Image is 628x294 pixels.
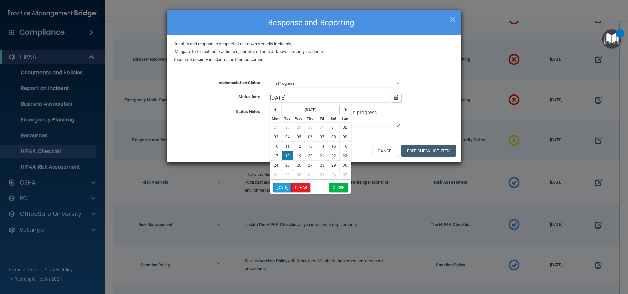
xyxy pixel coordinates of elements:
[339,141,351,151] button: 16
[297,154,301,158] span: 19
[297,173,301,177] span: 03
[316,170,327,179] button: 05
[308,154,313,158] span: 20
[316,122,327,132] button: 31
[285,144,290,149] span: 11
[328,151,339,160] button: 22
[619,33,621,42] div: 1
[218,80,260,85] b: Implementation Status
[274,154,278,158] span: 17
[331,173,336,177] span: 06
[328,170,339,179] button: 06
[293,122,305,132] button: 29
[293,132,305,141] button: 05
[343,125,347,130] span: 02
[172,15,456,30] h4: Response and Reporting
[339,170,351,179] button: 07
[297,163,301,168] span: 26
[270,170,282,179] button: 01
[305,170,316,179] button: 04
[238,94,260,99] b: Status Date
[307,116,314,121] small: Thursday
[308,163,313,168] span: 27
[320,125,324,130] span: 31
[343,163,347,168] span: 30
[328,160,339,170] button: 29
[331,116,336,121] small: Saturday
[331,154,336,158] span: 22
[329,183,348,192] button: Close
[273,183,292,192] button: [DATE]
[282,170,293,179] button: 02
[305,151,316,160] button: 20
[320,144,324,149] span: 14
[285,173,290,177] span: 02
[328,132,339,141] button: 08
[320,116,324,121] small: Friday
[274,125,278,130] span: 27
[293,141,305,151] button: 12
[316,160,327,170] button: 28
[331,125,336,130] span: 01
[339,132,351,141] button: 09
[167,40,461,64] div: - Identify and respond to suspected or known security incidents; - Mitigate, to the extend practi...
[343,144,347,149] span: 16
[320,173,324,177] span: 05
[316,141,327,151] button: 14
[270,132,282,141] button: 03
[282,151,293,160] button: 18
[270,141,282,151] button: 10
[274,144,278,149] span: 10
[331,163,336,168] span: 29
[285,125,290,130] span: 28
[282,160,293,170] button: 25
[343,173,347,177] span: 07
[295,116,303,121] small: Wednesday
[291,183,310,192] button: Clear
[270,160,282,170] button: 24
[274,163,278,168] span: 24
[305,108,317,112] strong: [DATE]
[328,122,339,132] button: 01
[285,135,290,139] span: 04
[308,144,313,149] span: 13
[285,163,290,168] span: 25
[339,151,351,160] button: 23
[331,135,336,139] span: 08
[602,29,621,49] button: Open Resource Center, 1 new notification
[316,132,327,141] button: 07
[372,145,399,157] button: Cancel
[293,160,305,170] button: 26
[328,141,339,151] button: 15
[450,12,456,25] span: ×
[320,163,324,168] span: 28
[270,122,282,132] button: 27
[339,160,351,170] button: 30
[293,170,305,179] button: 03
[341,116,348,121] small: Sunday
[297,135,301,139] span: 05
[316,151,327,160] button: 21
[297,125,301,130] span: 29
[282,122,293,132] button: 28
[320,135,324,139] span: 07
[305,132,316,141] button: 06
[305,160,316,170] button: 27
[274,135,278,139] span: 03
[339,122,351,132] button: 02
[343,135,347,139] span: 09
[305,122,316,132] button: 30
[272,116,280,121] small: Monday
[308,135,313,139] span: 06
[274,173,278,177] span: 01
[320,154,324,158] span: 21
[282,141,293,151] button: 11
[308,125,313,130] span: 30
[308,173,313,177] span: 04
[270,151,282,160] button: 17
[401,145,456,157] button: Edit Checklist Item
[343,154,347,158] span: 23
[282,132,293,141] button: 04
[305,141,316,151] button: 13
[285,154,290,158] span: 18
